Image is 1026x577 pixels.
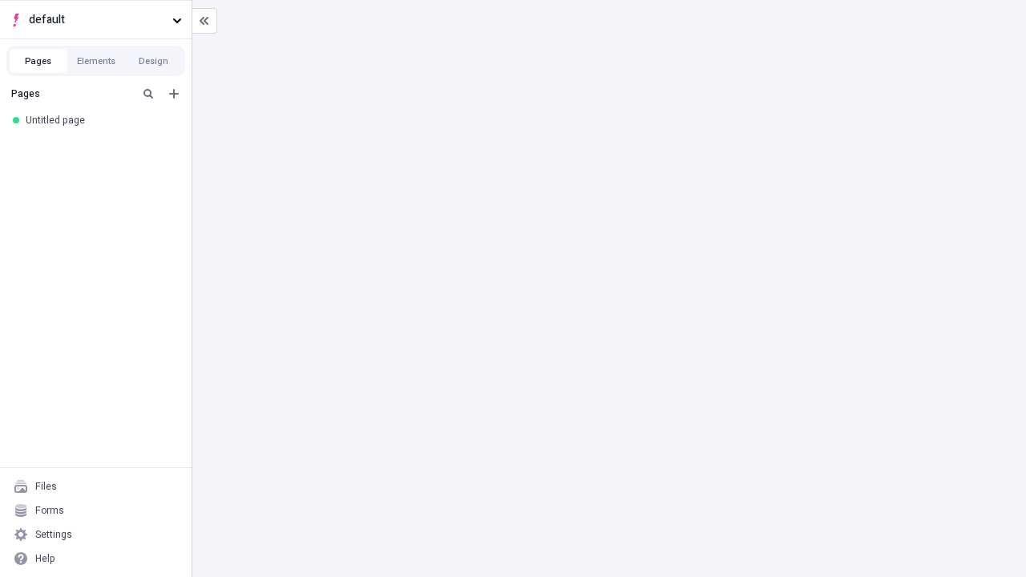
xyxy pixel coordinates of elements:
[29,11,166,29] span: default
[26,114,156,127] div: Untitled page
[10,49,67,73] button: Pages
[164,84,184,103] button: Add new
[35,528,72,541] div: Settings
[125,49,183,73] button: Design
[67,49,125,73] button: Elements
[35,552,55,565] div: Help
[35,480,57,493] div: Files
[11,87,132,100] div: Pages
[35,504,64,517] div: Forms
